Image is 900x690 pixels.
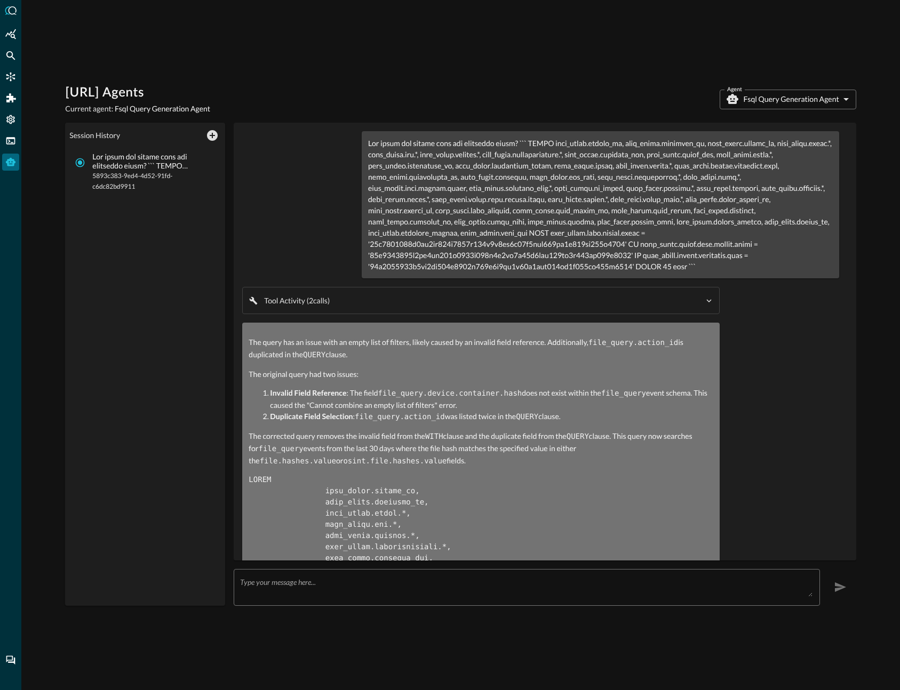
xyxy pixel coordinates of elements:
code: file_query.action_id [588,339,679,347]
code: QUERY [303,351,325,359]
label: Agent [727,85,742,94]
code: QUERY [567,432,589,441]
code: file_query [259,445,304,453]
button: Tool Activity (2calls) [249,294,713,307]
p: Current agent: [65,103,210,114]
p: The original query had two issues: [249,368,713,380]
li: : was listed twice in the clause. [270,411,713,423]
h1: [URL] Agents [65,84,210,101]
span: Fsql Query Generation Agent [115,104,210,113]
p: Fsql Query Generation Agent [743,94,839,105]
span: 5893c383-9ed4-4d52-91fd-c6dc82bd9911 [92,171,215,192]
p: The corrected query removes the invalid field from the clause and the duplicate field from the cl... [249,430,713,467]
code: QUERY [516,413,538,421]
div: Connectors [2,68,19,85]
div: Federated Search [2,47,19,64]
code: file_query.action_id [355,413,445,421]
div: FSQL [2,132,19,149]
div: Addons [3,90,20,107]
code: WITH [425,432,443,441]
div: Settings [2,111,19,128]
legend: Session History [69,130,120,141]
div: Query Agent [2,154,19,171]
code: file_query.device.container.hash [378,389,522,398]
p: Tool Activity ( 2 call s ) [264,295,330,306]
p: The query has an issue with an empty list of filters, likely caused by an invalid field reference... [249,336,713,361]
p: Lor ipsum dol sitame cons adi elitseddo eiusm? ``` TEMPO inci_utlab.etdolo_ma, aliq_enima.minimve... [92,153,215,171]
div: Summary Insights [2,26,19,43]
strong: Invalid Field Reference [270,388,346,397]
code: osint.file.hashes.value [343,457,447,466]
button: New Chat [204,127,221,144]
code: file.hashes.value [260,457,336,466]
strong: Duplicate Field Selection [270,412,353,421]
p: Lor ipsum dol sitame cons adi elitseddo eiusm? ``` TEMPO inci_utlab.etdolo_ma, aliq_enima.minimve... [368,138,833,272]
code: file_query [601,389,646,398]
li: : The field does not exist within the event schema. This caused the "Cannot combine an empty list... [270,387,713,411]
div: Chat [2,652,19,669]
